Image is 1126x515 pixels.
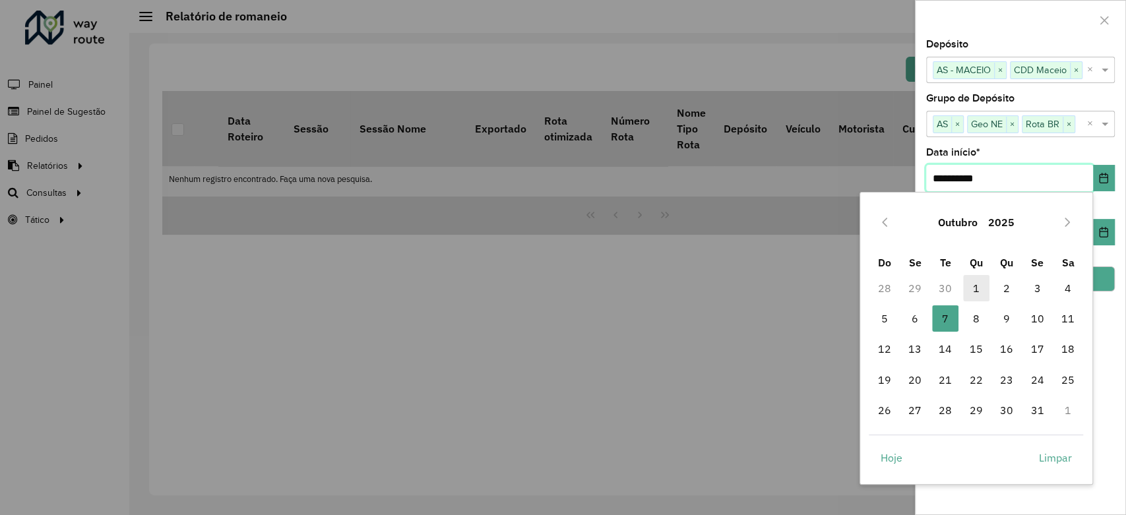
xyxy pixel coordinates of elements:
span: 22 [963,367,989,393]
span: 2 [993,275,1020,301]
span: CDD Maceio [1011,62,1070,78]
span: 16 [993,336,1020,362]
span: 18 [1055,336,1081,362]
td: 22 [960,365,991,395]
td: 31 [1022,395,1052,425]
span: Te [940,256,951,269]
label: Depósito [926,36,968,52]
td: 12 [869,334,899,364]
button: Previous Month [874,212,895,233]
span: AS - MACEIO [933,62,994,78]
span: Qu [1000,256,1013,269]
td: 28 [869,272,899,303]
span: 30 [993,397,1020,423]
td: 23 [991,365,1022,395]
td: 20 [900,365,930,395]
span: Qu [970,256,983,269]
td: 7 [930,303,960,334]
td: 6 [900,303,930,334]
span: 19 [871,367,897,393]
span: × [951,117,963,133]
span: Sa [1061,256,1074,269]
td: 27 [900,395,930,425]
td: 18 [1053,334,1083,364]
span: AS [933,116,951,132]
td: 26 [869,395,899,425]
span: 15 [963,336,989,362]
td: 11 [1053,303,1083,334]
span: Clear all [1087,62,1098,78]
td: 16 [991,334,1022,364]
td: 3 [1022,272,1052,303]
td: 1 [960,272,991,303]
span: 6 [902,305,928,332]
td: 14 [930,334,960,364]
span: × [1006,117,1018,133]
span: 3 [1024,275,1050,301]
button: Choose Date [1093,165,1115,191]
td: 21 [930,365,960,395]
td: 2 [991,272,1022,303]
span: 25 [1055,367,1081,393]
span: 7 [932,305,958,332]
td: 10 [1022,303,1052,334]
button: Choose Year [983,206,1020,238]
span: 4 [1055,275,1081,301]
td: 5 [869,303,899,334]
td: 1 [1053,395,1083,425]
td: 19 [869,365,899,395]
span: Clear all [1087,116,1098,132]
span: 11 [1055,305,1081,332]
span: 5 [871,305,897,332]
span: 28 [932,397,958,423]
span: Do [877,256,891,269]
div: Choose Date [860,192,1093,485]
span: Rota BR [1022,116,1063,132]
span: 21 [932,367,958,393]
span: 17 [1024,336,1050,362]
span: 8 [963,305,989,332]
span: × [1063,117,1075,133]
span: 14 [932,336,958,362]
td: 29 [960,395,991,425]
span: 12 [871,336,897,362]
td: 17 [1022,334,1052,364]
label: Data início [926,144,980,160]
span: 24 [1024,367,1050,393]
span: 26 [871,397,897,423]
label: Grupo de Depósito [926,90,1015,106]
button: Choose Month [933,206,983,238]
span: 1 [963,275,989,301]
span: 23 [993,367,1020,393]
td: 25 [1053,365,1083,395]
td: 24 [1022,365,1052,395]
span: Hoje [880,450,902,466]
button: Choose Date [1093,219,1115,245]
td: 29 [900,272,930,303]
button: Hoje [869,444,913,471]
span: Limpar [1039,450,1072,466]
span: 10 [1024,305,1050,332]
td: 13 [900,334,930,364]
span: × [1070,63,1082,78]
td: 4 [1053,272,1083,303]
span: Se [1031,256,1044,269]
span: 31 [1024,397,1050,423]
span: 27 [902,397,928,423]
td: 9 [991,303,1022,334]
button: Limpar [1028,444,1083,471]
span: 9 [993,305,1020,332]
span: Geo NE [968,116,1006,132]
span: 29 [963,397,989,423]
span: 13 [902,336,928,362]
button: Next Month [1057,212,1078,233]
span: × [994,63,1006,78]
span: 20 [902,367,928,393]
td: 30 [991,395,1022,425]
td: 15 [960,334,991,364]
span: Se [908,256,921,269]
td: 30 [930,272,960,303]
td: 8 [960,303,991,334]
td: 28 [930,395,960,425]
